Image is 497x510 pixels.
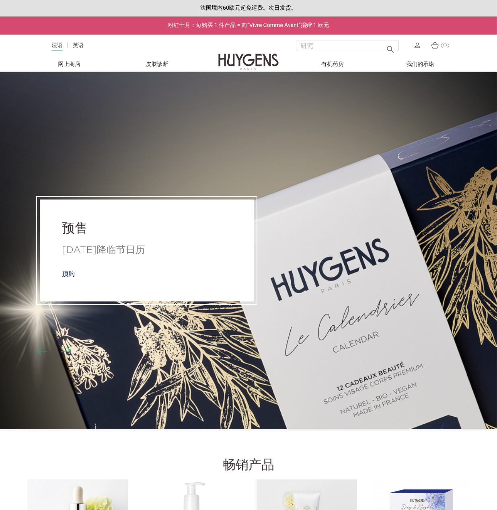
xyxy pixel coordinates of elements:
font: 有机药房 [321,62,344,67]
div: 旋转按钮 [40,345,66,358]
font:  [386,45,395,54]
font: (0) [441,43,450,48]
font: | [67,42,69,49]
a: [DATE]降临节日历 [62,243,232,257]
font: 法语 [51,43,63,48]
font: 我们的承诺 [406,62,434,67]
a: 我们的承诺 [380,60,460,69]
a: 法语 [51,43,63,51]
a: 预售 [62,222,232,237]
a: 网上商店 [29,60,109,69]
font: 法国境内60欧元起免运费。次日发货。 [200,5,297,11]
a: 英语 [73,43,84,48]
img: 惠更斯 [218,41,279,72]
input: 研究 [296,41,398,51]
button:  [383,38,398,49]
font: 皮肤诊断 [146,62,168,67]
font: 网上商店 [58,62,80,67]
font: [DATE]降临节日历 [62,245,145,255]
font: 粉红十月：每购买 1 件产品 = 向“Vivre Comme Avant”捐赠 1 欧元 [168,22,329,29]
font: 预售 [62,223,88,236]
font: 畅销产品 [223,459,274,472]
a: 预购 [62,271,75,278]
a: 有机药房 [292,60,373,69]
a: 皮肤诊断 [117,60,197,69]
